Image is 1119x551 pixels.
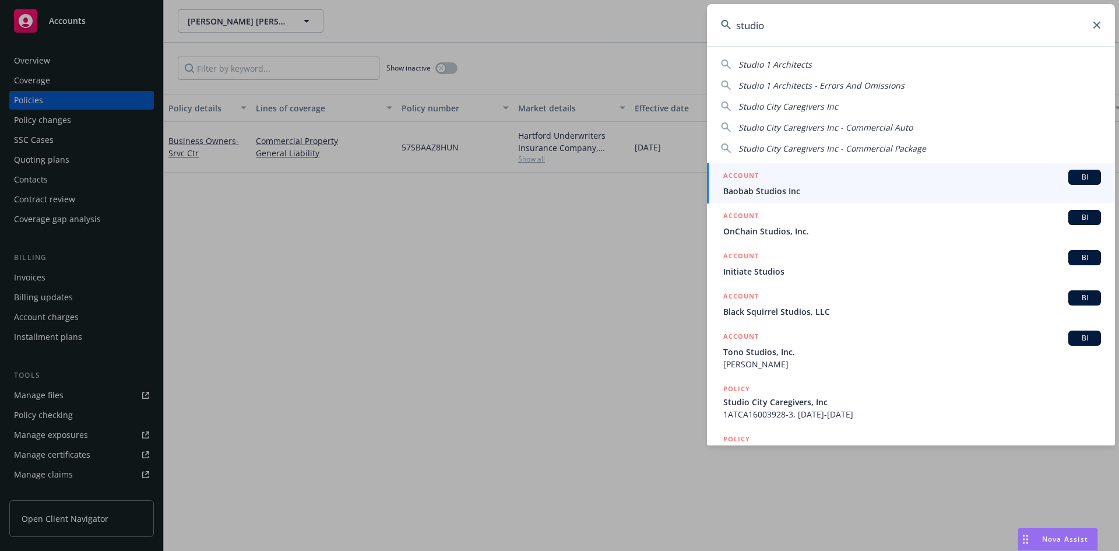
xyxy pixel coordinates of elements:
[723,331,759,345] h5: ACCOUNT
[738,80,905,91] span: Studio 1 Architects - Errors And Omissions
[723,383,750,395] h5: POLICY
[707,4,1115,46] input: Search...
[738,59,812,70] span: Studio 1 Architects
[1073,293,1096,303] span: BI
[723,306,1101,318] span: Black Squirrel Studios, LLC
[738,143,926,154] span: Studio City Caregivers Inc - Commercial Package
[738,122,913,133] span: Studio City Caregivers Inc - Commercial Auto
[723,346,1101,358] span: Tono Studios, Inc.
[723,408,1101,420] span: 1ATCA16003928-3, [DATE]-[DATE]
[723,290,759,304] h5: ACCOUNT
[723,396,1101,408] span: Studio City Caregivers, Inc
[1018,528,1033,550] div: Drag to move
[707,244,1115,284] a: ACCOUNTBIInitiate Studios
[723,358,1101,370] span: [PERSON_NAME]
[1073,333,1096,343] span: BI
[707,203,1115,244] a: ACCOUNTBIOnChain Studios, Inc.
[707,377,1115,427] a: POLICYStudio City Caregivers, Inc1ATCA16003928-3, [DATE]-[DATE]
[738,101,838,112] span: Studio City Caregivers Inc
[723,210,759,224] h5: ACCOUNT
[707,163,1115,203] a: ACCOUNTBIBaobab Studios Inc
[707,284,1115,324] a: ACCOUNTBIBlack Squirrel Studios, LLC
[723,185,1101,197] span: Baobab Studios Inc
[723,170,759,184] h5: ACCOUNT
[723,250,759,264] h5: ACCOUNT
[707,324,1115,377] a: ACCOUNTBITono Studios, Inc.[PERSON_NAME]
[1073,212,1096,223] span: BI
[723,433,750,445] h5: POLICY
[1018,528,1098,551] button: Nova Assist
[1042,534,1088,544] span: Nova Assist
[723,265,1101,278] span: Initiate Studios
[707,427,1115,477] a: POLICY
[1073,172,1096,183] span: BI
[723,225,1101,237] span: OnChain Studios, Inc.
[1073,252,1096,263] span: BI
